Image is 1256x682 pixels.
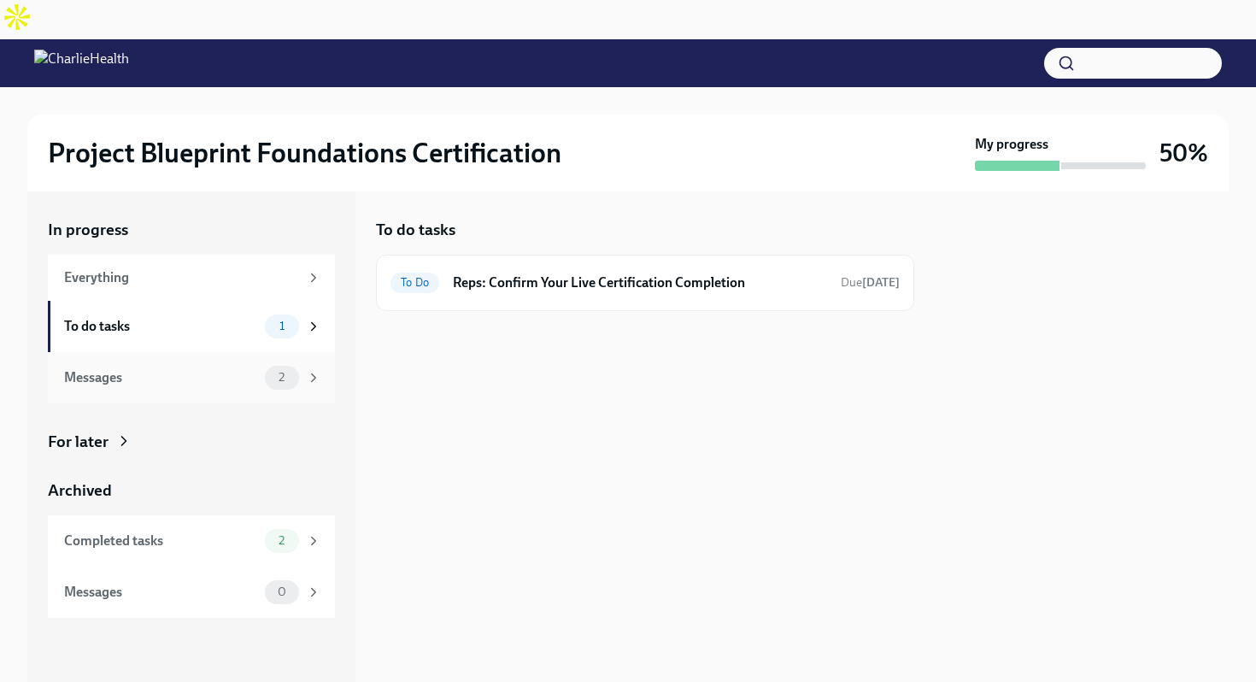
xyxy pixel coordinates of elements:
a: Everything [48,255,335,301]
div: Messages [64,583,258,602]
h5: To do tasks [376,219,455,241]
span: 1 [269,320,295,332]
h3: 50% [1159,138,1208,168]
span: October 2nd, 2025 12:00 [841,274,900,291]
a: Messages0 [48,567,335,618]
span: Due [841,275,900,290]
strong: My progress [975,135,1048,154]
div: Messages [64,368,258,387]
div: To do tasks [64,317,258,336]
a: To do tasks1 [48,301,335,352]
div: Everything [64,268,299,287]
a: Messages2 [48,352,335,403]
a: To DoReps: Confirm Your Live Certification CompletionDue[DATE] [390,269,900,297]
img: CharlieHealth [34,50,129,77]
span: 2 [268,534,295,547]
span: 0 [267,585,296,598]
h6: Reps: Confirm Your Live Certification Completion [453,273,827,292]
div: Completed tasks [64,532,258,550]
a: Archived [48,479,335,502]
span: 2 [268,371,295,384]
a: In progress [48,219,335,241]
strong: [DATE] [862,275,900,290]
div: For later [48,431,109,453]
a: Completed tasks2 [48,515,335,567]
a: For later [48,431,335,453]
h2: Project Blueprint Foundations Certification [48,136,561,170]
span: To Do [390,276,439,289]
